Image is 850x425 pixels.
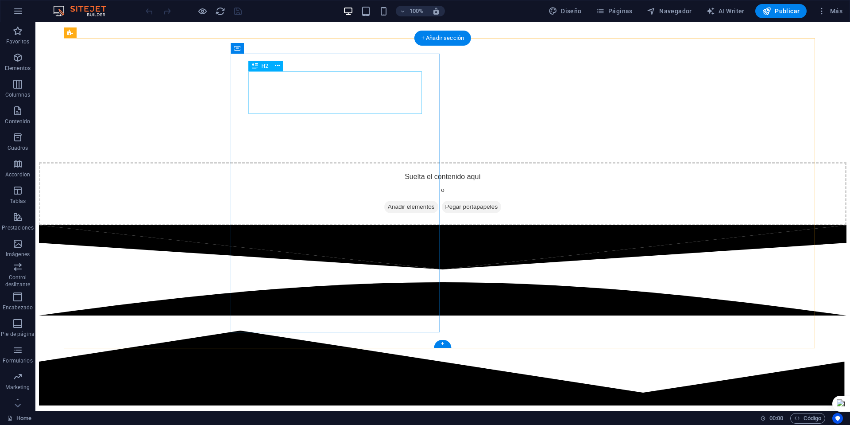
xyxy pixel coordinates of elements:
[5,384,30,391] p: Marketing
[396,6,427,16] button: 100%
[406,179,466,191] span: Pegar portapapeles
[545,4,585,18] div: Diseño (Ctrl+Alt+Y)
[832,413,843,424] button: Usercentrics
[769,413,783,424] span: 00 00
[432,7,440,15] i: Al redimensionar, ajustar el nivel de zoom automáticamente para ajustarse al dispositivo elegido.
[414,31,471,46] div: + Añadir sección
[762,7,800,16] span: Publicar
[215,6,225,16] button: reload
[794,413,821,424] span: Código
[5,171,30,178] p: Accordion
[776,415,777,421] span: :
[6,251,30,258] p: Imágenes
[10,198,26,205] p: Tablas
[703,4,748,18] button: AI Writer
[760,413,784,424] h6: Tiempo de la sesión
[549,7,582,16] span: Diseño
[4,140,811,203] div: Suelta el contenido aquí
[814,4,846,18] button: Más
[647,7,692,16] span: Navegador
[2,224,33,231] p: Prestaciones
[5,91,31,98] p: Columnas
[8,144,28,152] p: Cuadros
[545,4,585,18] button: Diseño
[51,6,117,16] img: Editor Logo
[3,357,32,364] p: Formularios
[755,4,807,18] button: Publicar
[643,4,695,18] button: Navegador
[215,6,225,16] i: Volver a cargar página
[817,7,842,16] span: Más
[596,7,633,16] span: Páginas
[3,304,33,311] p: Encabezado
[197,6,208,16] button: Haz clic para salir del modo de previsualización y seguir editando
[409,6,423,16] h6: 100%
[706,7,745,16] span: AI Writer
[5,65,31,72] p: Elementos
[434,340,451,348] div: +
[349,179,403,191] span: Añadir elementos
[7,413,31,424] a: Haz clic para cancelar la selección y doble clic para abrir páginas
[6,38,29,45] p: Favoritos
[790,413,825,424] button: Código
[262,63,268,69] span: H2
[5,118,30,125] p: Contenido
[592,4,636,18] button: Páginas
[1,331,34,338] p: Pie de página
